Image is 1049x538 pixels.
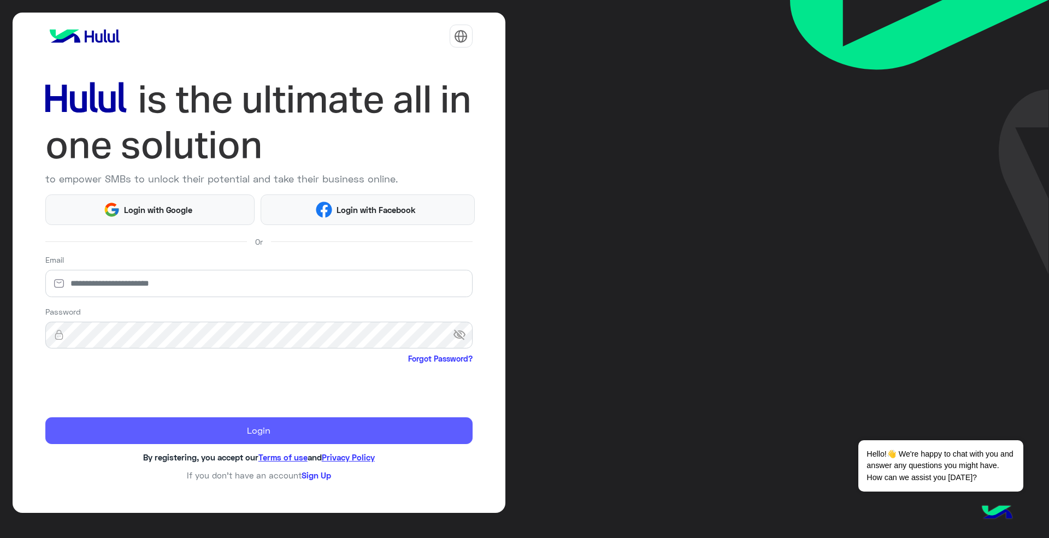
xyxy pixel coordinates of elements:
[103,202,120,218] img: Google
[258,452,308,462] a: Terms of use
[302,470,331,480] a: Sign Up
[978,494,1016,533] img: hulul-logo.png
[322,452,375,462] a: Privacy Policy
[45,194,255,224] button: Login with Google
[120,204,197,216] span: Login with Google
[255,236,263,247] span: Or
[45,254,64,265] label: Email
[143,452,258,462] span: By registering, you accept our
[45,417,473,445] button: Login
[45,329,73,340] img: lock
[45,172,473,186] p: to empower SMBs to unlock their potential and take their business online.
[45,306,81,317] label: Password
[858,440,1023,492] span: Hello!👋 We're happy to chat with you and answer any questions you might have. How can we assist y...
[408,353,473,364] a: Forgot Password?
[45,366,211,409] iframe: reCAPTCHA
[454,29,468,43] img: tab
[332,204,420,216] span: Login with Facebook
[45,470,473,480] h6: If you don’t have an account
[45,76,473,168] img: hululLoginTitle_EN.svg
[261,194,474,224] button: Login with Facebook
[453,326,473,345] span: visibility_off
[45,278,73,289] img: email
[45,25,124,47] img: logo
[308,452,322,462] span: and
[316,202,332,218] img: Facebook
